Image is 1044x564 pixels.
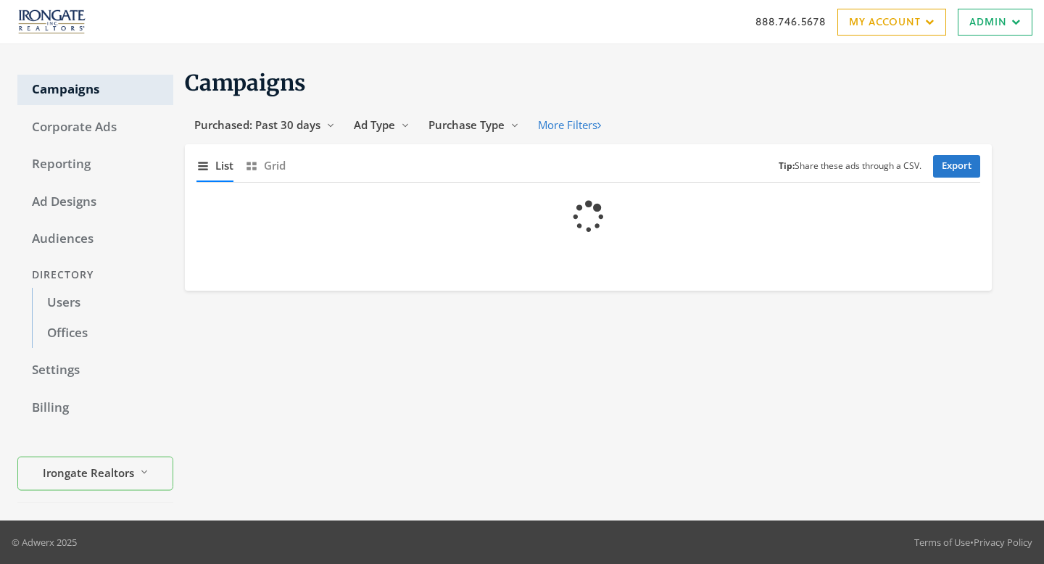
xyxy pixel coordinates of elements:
button: List [196,150,233,181]
a: Campaigns [17,75,173,105]
span: Irongate Realtors [43,464,134,481]
a: Reporting [17,149,173,180]
a: Users [32,288,173,318]
button: Purchased: Past 30 days [185,112,344,138]
a: Privacy Policy [974,536,1032,549]
a: Ad Designs [17,187,173,217]
a: Export [933,155,980,178]
button: Grid [245,150,286,181]
a: Billing [17,393,173,423]
span: Purchased: Past 30 days [194,117,320,132]
a: Corporate Ads [17,112,173,143]
small: Share these ads through a CSV. [779,159,921,173]
a: Settings [17,355,173,386]
button: Ad Type [344,112,419,138]
p: © Adwerx 2025 [12,535,77,550]
span: Grid [264,157,286,174]
a: My Account [837,9,946,36]
button: Purchase Type [419,112,529,138]
span: Ad Type [354,117,395,132]
a: 888.746.5678 [755,14,826,29]
a: Terms of Use [914,536,970,549]
span: List [215,157,233,174]
div: • [914,535,1032,550]
button: Irongate Realtors [17,457,173,491]
span: Campaigns [185,69,306,96]
span: Purchase Type [428,117,505,132]
img: Adwerx [12,4,92,40]
a: Offices [32,318,173,349]
b: Tip: [779,159,795,172]
a: Audiences [17,224,173,254]
div: Directory [17,262,173,289]
a: Admin [958,9,1032,36]
button: More Filters [529,112,610,138]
